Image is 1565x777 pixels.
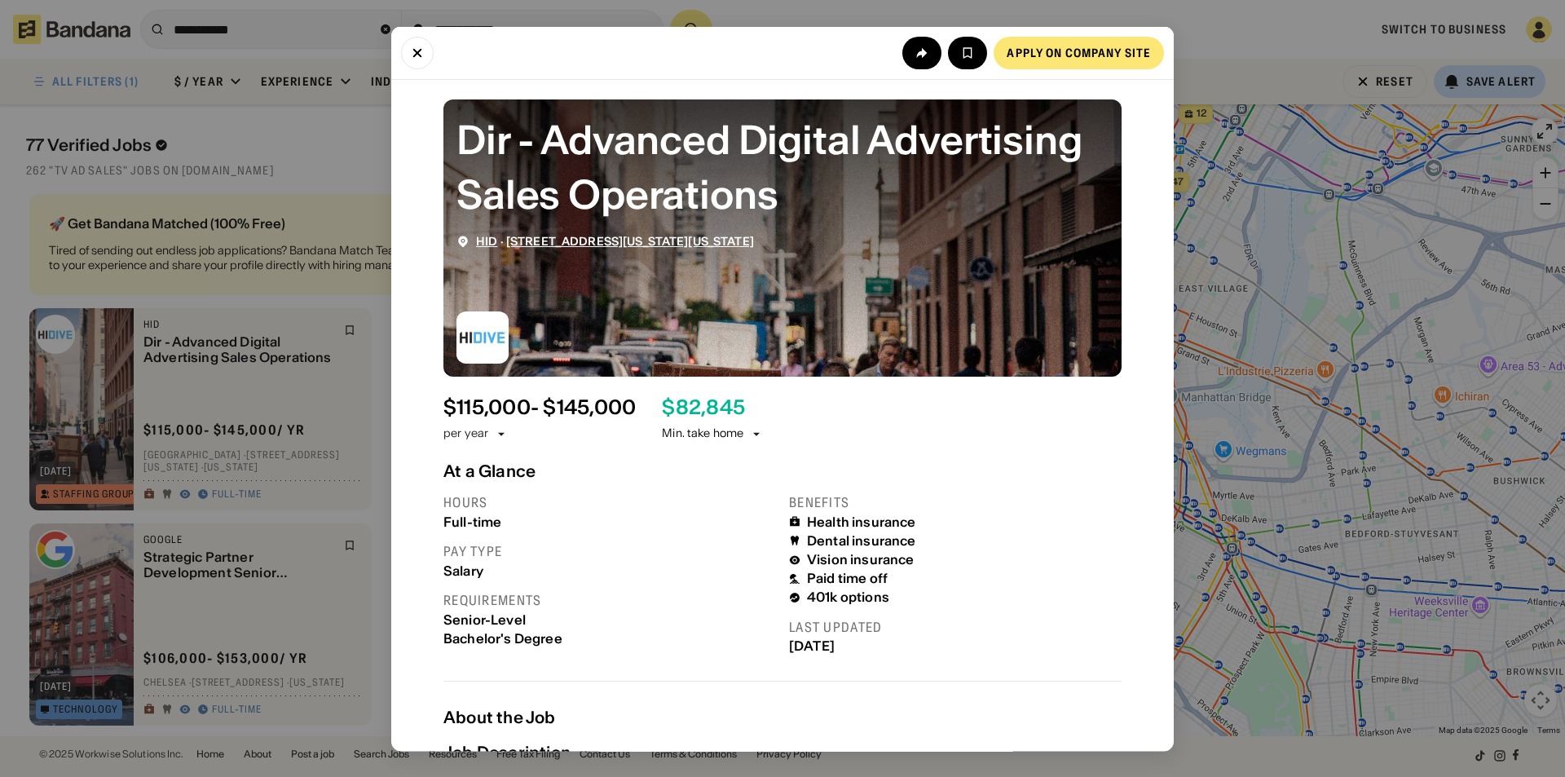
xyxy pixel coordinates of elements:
[807,552,915,567] div: Vision insurance
[456,311,509,363] img: HID logo
[443,563,776,578] div: Salary
[807,571,888,586] div: Paid time off
[789,493,1122,510] div: Benefits
[476,233,497,248] span: HID
[456,112,1109,221] div: Dir - Advanced Digital Advertising Sales Operations
[443,395,636,419] div: $ 115,000 - $145,000
[807,589,889,605] div: 401k options
[1007,46,1151,58] div: Apply on company site
[789,638,1122,654] div: [DATE]
[443,611,776,627] div: Senior-Level
[506,233,754,248] span: [STREET_ADDRESS][US_STATE][US_STATE]
[401,36,434,68] button: Close
[443,739,571,764] div: Job Description
[662,395,745,419] div: $ 82,845
[443,514,776,529] div: Full-time
[443,591,776,608] div: Requirements
[789,618,1122,635] div: Last updated
[443,426,488,442] div: per year
[662,426,763,442] div: Min. take home
[443,493,776,510] div: Hours
[807,514,916,529] div: Health insurance
[807,532,916,548] div: Dental insurance
[443,542,776,559] div: Pay type
[443,707,1122,726] div: About the Job
[443,461,1122,480] div: At a Glance
[443,630,776,646] div: Bachelor's Degree
[476,234,754,248] div: ·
